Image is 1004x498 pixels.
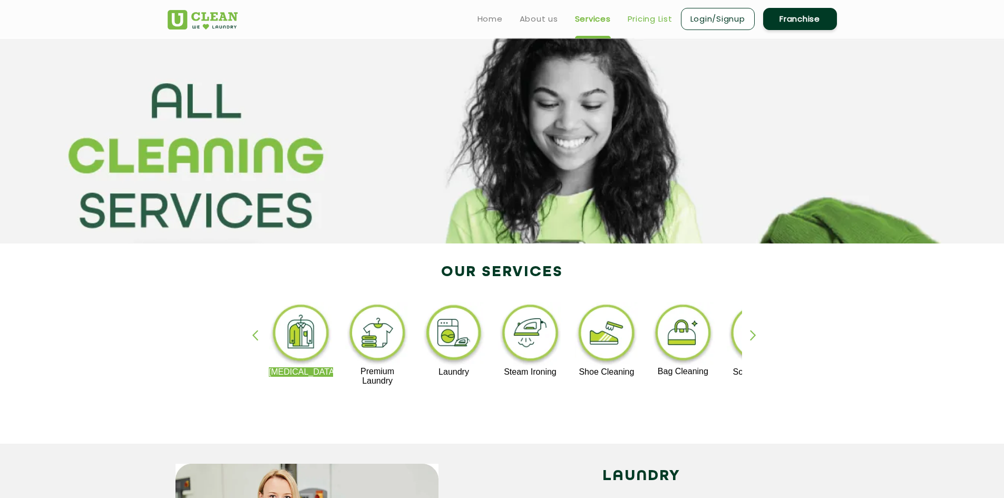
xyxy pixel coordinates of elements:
[422,367,486,377] p: Laundry
[628,13,672,25] a: Pricing List
[574,367,639,377] p: Shoe Cleaning
[454,464,829,489] h2: LAUNDRY
[727,367,792,377] p: Sofa Cleaning
[651,302,716,367] img: bag_cleaning_11zon.webp
[651,367,716,376] p: Bag Cleaning
[269,367,334,377] p: [MEDICAL_DATA]
[574,302,639,367] img: shoe_cleaning_11zon.webp
[345,302,410,367] img: premium_laundry_cleaning_11zon.webp
[498,367,563,377] p: Steam Ironing
[168,10,238,30] img: UClean Laundry and Dry Cleaning
[422,302,486,367] img: laundry_cleaning_11zon.webp
[498,302,563,367] img: steam_ironing_11zon.webp
[727,302,792,367] img: sofa_cleaning_11zon.webp
[763,8,837,30] a: Franchise
[520,13,558,25] a: About us
[477,13,503,25] a: Home
[345,367,410,386] p: Premium Laundry
[269,302,334,367] img: dry_cleaning_11zon.webp
[575,13,611,25] a: Services
[681,8,755,30] a: Login/Signup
